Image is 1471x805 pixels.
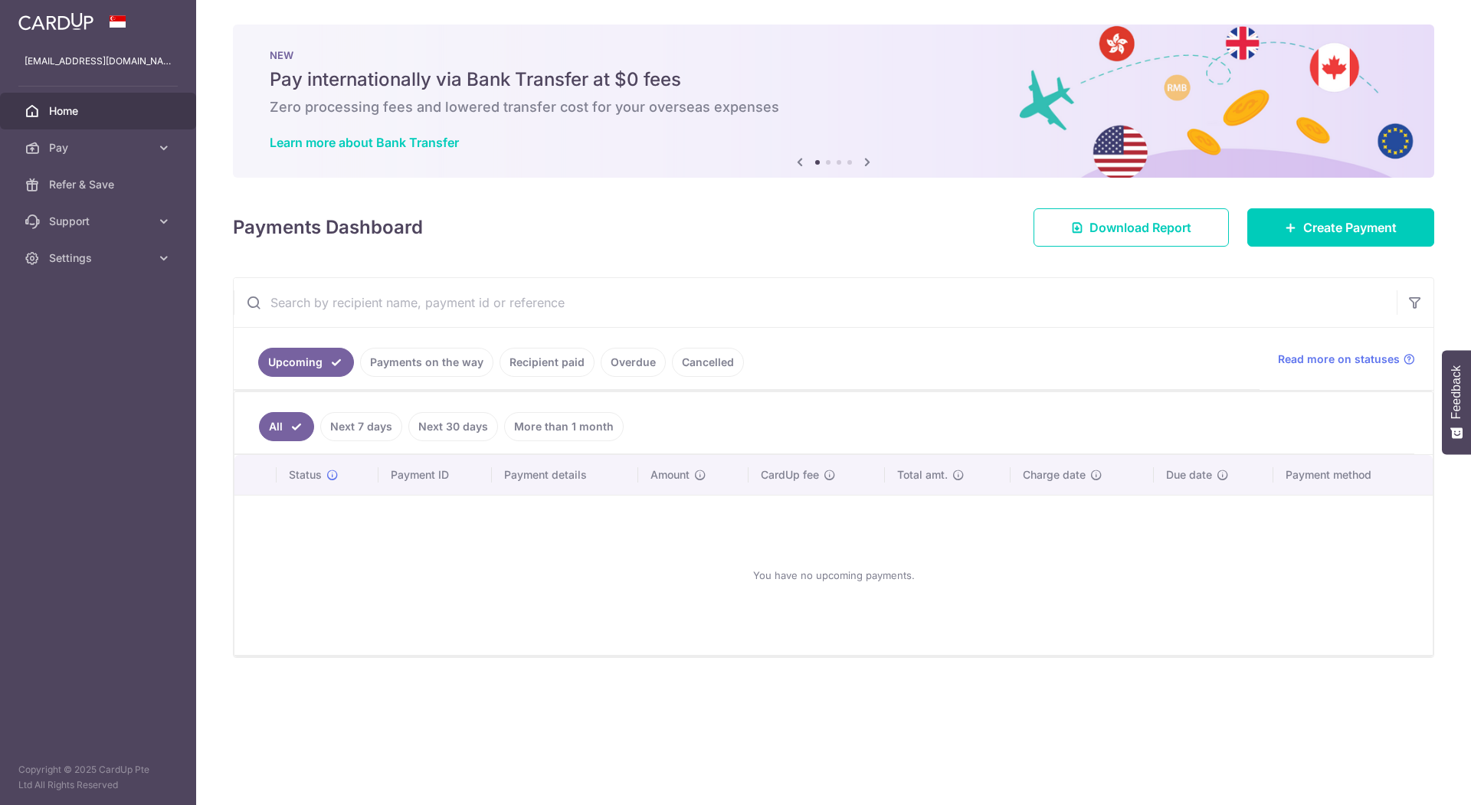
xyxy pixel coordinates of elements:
a: Payments on the way [360,348,493,377]
a: Next 7 days [320,412,402,441]
div: You have no upcoming payments. [253,508,1414,643]
th: Payment method [1273,455,1433,495]
span: Download Report [1089,218,1191,237]
a: Learn more about Bank Transfer [270,135,459,150]
th: Payment details [492,455,639,495]
span: Total amt. [897,467,948,483]
a: Upcoming [258,348,354,377]
th: Payment ID [378,455,492,495]
span: Settings [49,250,150,266]
input: Search by recipient name, payment id or reference [234,278,1397,327]
a: Read more on statuses [1278,352,1415,367]
span: Status [289,467,322,483]
a: Recipient paid [500,348,595,377]
p: [EMAIL_ADDRESS][DOMAIN_NAME] [25,54,172,69]
span: Create Payment [1303,218,1397,237]
button: Feedback - Show survey [1442,350,1471,454]
h6: Zero processing fees and lowered transfer cost for your overseas expenses [270,98,1397,116]
span: Read more on statuses [1278,352,1400,367]
p: NEW [270,49,1397,61]
h4: Payments Dashboard [233,214,423,241]
span: Feedback [1450,365,1463,419]
a: Next 30 days [408,412,498,441]
a: Download Report [1034,208,1229,247]
span: Support [49,214,150,229]
h5: Pay internationally via Bank Transfer at $0 fees [270,67,1397,92]
span: Pay [49,140,150,155]
a: All [259,412,314,441]
span: Home [49,103,150,119]
span: CardUp fee [761,467,819,483]
a: Create Payment [1247,208,1434,247]
span: Amount [650,467,690,483]
img: Bank transfer banner [233,25,1434,178]
a: Cancelled [672,348,744,377]
span: Refer & Save [49,177,150,192]
span: Due date [1166,467,1212,483]
a: More than 1 month [504,412,624,441]
img: CardUp [18,12,93,31]
span: Charge date [1023,467,1086,483]
a: Overdue [601,348,666,377]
